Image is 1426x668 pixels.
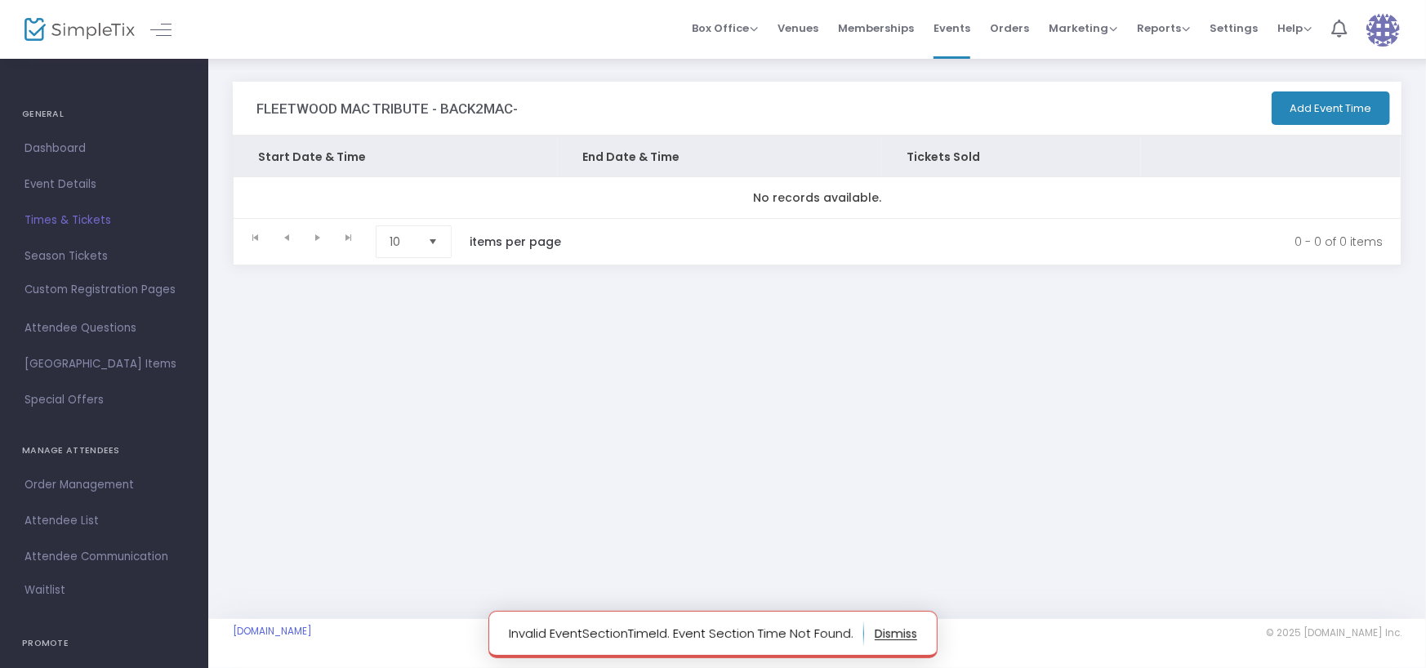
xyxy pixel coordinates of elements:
[25,246,184,267] span: Season Tickets
[25,282,176,298] span: Custom Registration Pages
[509,621,864,647] p: Invalid EventSectionTimeId. Event Section Time Not Found.
[234,136,558,177] th: Start Date & Time
[1272,91,1390,125] button: Add Event Time
[875,621,917,647] button: dismiss
[470,234,561,250] label: items per page
[1210,7,1258,49] span: Settings
[390,234,415,250] span: 10
[22,627,186,660] h4: PROMOTE
[1277,20,1312,36] span: Help
[1266,626,1401,639] span: © 2025 [DOMAIN_NAME] Inc.
[421,226,444,257] button: Select
[882,136,1142,177] th: Tickets Sold
[234,136,1401,218] div: Data table
[25,174,184,195] span: Event Details
[25,474,184,496] span: Order Management
[25,546,184,568] span: Attendee Communication
[25,582,65,599] span: Waitlist
[25,210,184,231] span: Times & Tickets
[778,7,818,49] span: Venues
[934,7,970,49] span: Events
[558,136,882,177] th: End Date & Time
[692,20,758,36] span: Box Office
[233,625,312,638] a: [DOMAIN_NAME]
[838,7,914,49] span: Memberships
[595,225,1383,258] kendo-pager-info: 0 - 0 of 0 items
[25,510,184,532] span: Attendee List
[256,100,519,117] h3: FLEETWOOD MAC TRIBUTE - BACK2MAC-
[234,177,1401,218] td: No records available.
[25,138,184,159] span: Dashboard
[1049,20,1117,36] span: Marketing
[25,390,184,411] span: Special Offers
[25,318,184,339] span: Attendee Questions
[22,98,186,131] h4: GENERAL
[990,7,1029,49] span: Orders
[1137,20,1190,36] span: Reports
[25,354,184,375] span: [GEOGRAPHIC_DATA] Items
[22,434,186,467] h4: MANAGE ATTENDEES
